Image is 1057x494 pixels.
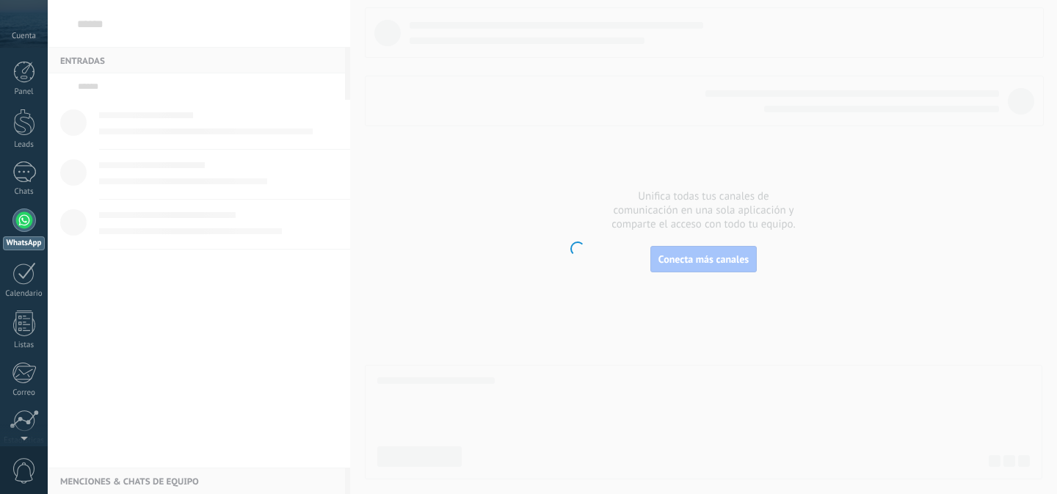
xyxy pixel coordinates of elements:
div: Panel [3,87,46,97]
div: Calendario [3,289,46,299]
div: Leads [3,140,46,150]
div: Chats [3,187,46,197]
span: Cuenta [12,32,36,41]
div: Correo [3,388,46,398]
div: WhatsApp [3,236,45,250]
div: Listas [3,341,46,350]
